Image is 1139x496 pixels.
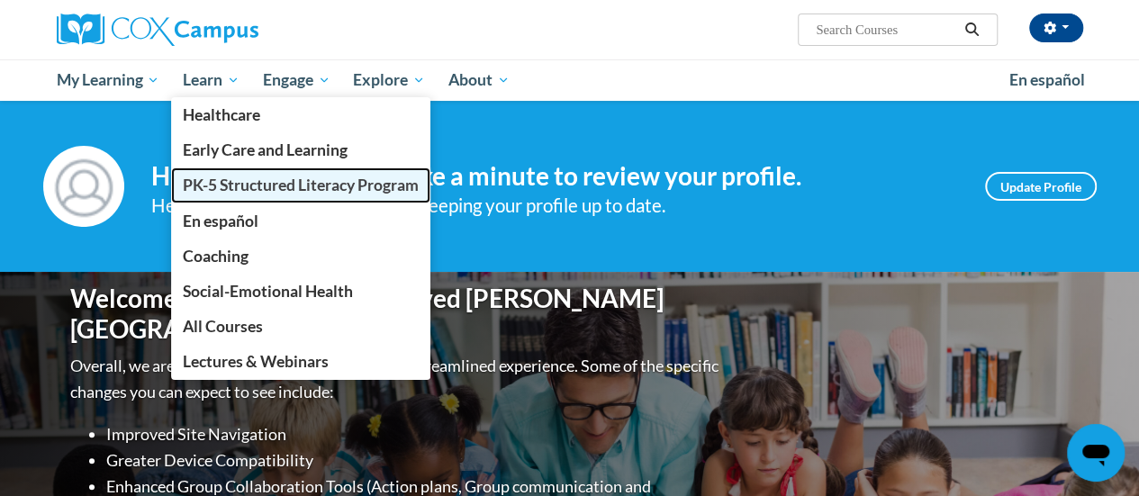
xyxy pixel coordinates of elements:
span: Engage [263,69,330,91]
button: Account Settings [1029,14,1083,42]
a: Social-Emotional Health [171,274,430,309]
img: Cox Campus [57,14,258,46]
a: My Learning [45,59,172,101]
a: En español [998,61,1097,99]
p: Overall, we are proud to provide you with a more streamlined experience. Some of the specific cha... [70,353,723,405]
a: Engage [251,59,342,101]
a: Cox Campus [57,14,381,46]
a: Lectures & Webinars [171,344,430,379]
li: Greater Device Compatibility [106,447,723,473]
h4: Hi [PERSON_NAME]! Take a minute to review your profile. [151,161,958,192]
span: Coaching [183,247,249,266]
div: Main menu [43,59,1097,101]
span: Learn [183,69,240,91]
a: Learn [171,59,251,101]
button: Search [958,19,985,41]
span: Lectures & Webinars [183,352,329,371]
a: About [437,59,521,101]
span: Explore [353,69,425,91]
h1: Welcome to the new and improved [PERSON_NAME][GEOGRAPHIC_DATA] [70,284,723,344]
a: En español [171,203,430,239]
span: Social-Emotional Health [183,282,353,301]
span: My Learning [56,69,159,91]
span: PK-5 Structured Literacy Program [183,176,419,194]
a: PK-5 Structured Literacy Program [171,167,430,203]
li: Improved Site Navigation [106,421,723,447]
a: Healthcare [171,97,430,132]
span: En español [1009,70,1085,89]
a: Early Care and Learning [171,132,430,167]
img: Profile Image [43,146,124,227]
span: Healthcare [183,105,260,124]
span: En español [183,212,258,230]
span: All Courses [183,317,263,336]
a: Coaching [171,239,430,274]
iframe: Button to launch messaging window [1067,424,1125,482]
input: Search Courses [814,19,958,41]
span: Early Care and Learning [183,140,348,159]
span: About [448,69,510,91]
a: All Courses [171,309,430,344]
a: Explore [341,59,437,101]
div: Help improve your experience by keeping your profile up to date. [151,191,958,221]
a: Update Profile [985,172,1097,201]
